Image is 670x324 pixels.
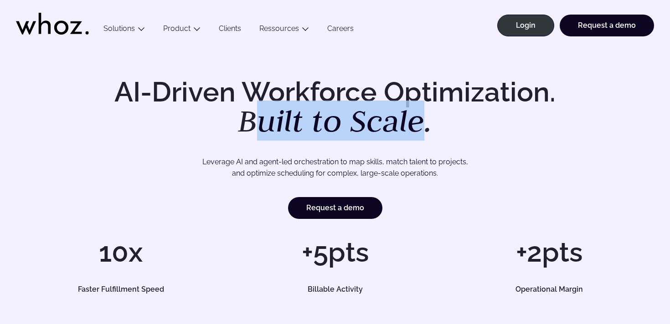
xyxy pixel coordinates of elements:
h5: Billable Activity [243,286,428,293]
a: Login [497,15,554,36]
iframe: Chatbot [610,264,657,311]
h5: Operational Margin [457,286,642,293]
a: Request a demo [560,15,654,36]
button: Product [154,24,210,36]
a: Careers [318,24,363,36]
a: Request a demo [288,197,382,219]
button: Solutions [94,24,154,36]
h5: Faster Fulfillment Speed [29,286,213,293]
a: Clients [210,24,250,36]
p: Leverage AI and agent-led orchestration to map skills, match talent to projects, and optimize sch... [50,156,620,179]
button: Ressources [250,24,318,36]
h1: 10x [18,238,223,266]
a: Ressources [259,24,299,33]
em: Built to Scale. [238,101,432,141]
h1: +2pts [447,238,652,266]
a: Product [163,24,191,33]
h1: +5pts [232,238,438,266]
h1: AI-Driven Workforce Optimization. [102,78,568,137]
